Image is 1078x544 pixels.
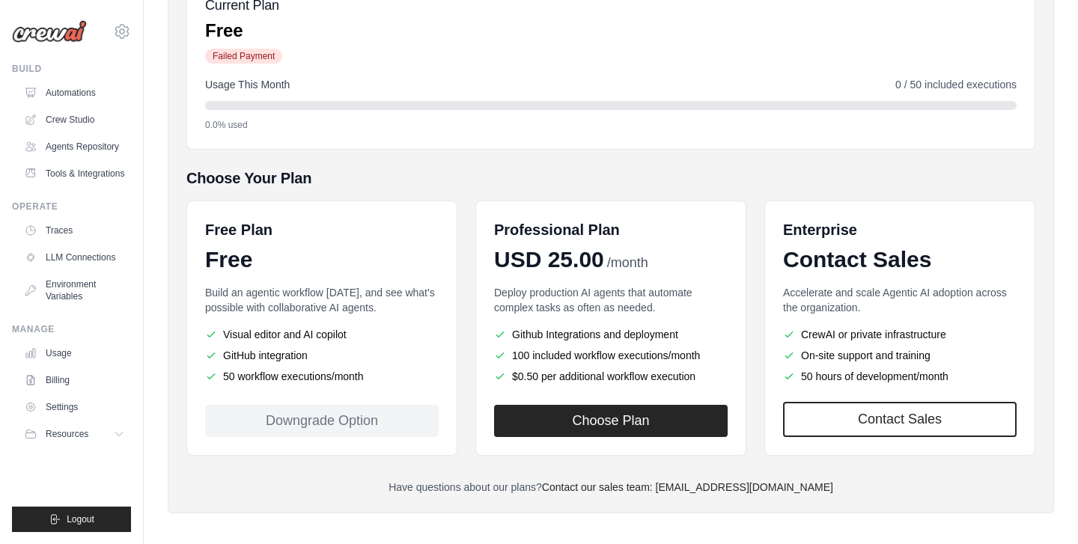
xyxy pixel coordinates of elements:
[205,246,439,273] div: Free
[783,285,1017,315] p: Accelerate and scale Agentic AI adoption across the organization.
[542,481,833,493] a: Contact our sales team: [EMAIL_ADDRESS][DOMAIN_NAME]
[783,369,1017,384] li: 50 hours of development/month
[205,405,439,437] div: Downgrade Option
[186,168,1035,189] h5: Choose Your Plan
[12,201,131,213] div: Operate
[895,77,1017,92] span: 0 / 50 included executions
[607,253,648,273] span: /month
[1003,472,1078,544] iframe: Chat Widget
[18,368,131,392] a: Billing
[494,348,728,363] li: 100 included workflow executions/month
[18,272,131,308] a: Environment Variables
[205,77,290,92] span: Usage This Month
[494,405,728,437] button: Choose Plan
[783,327,1017,342] li: CrewAI or private infrastructure
[494,327,728,342] li: Github Integrations and deployment
[18,422,131,446] button: Resources
[12,323,131,335] div: Manage
[18,341,131,365] a: Usage
[205,219,272,240] h6: Free Plan
[46,428,88,440] span: Resources
[494,285,728,315] p: Deploy production AI agents that automate complex tasks as often as needed.
[494,369,728,384] li: $0.50 per additional workflow execution
[205,285,439,315] p: Build an agentic workflow [DATE], and see what's possible with collaborative AI agents.
[18,395,131,419] a: Settings
[186,480,1035,495] p: Have questions about our plans?
[783,246,1017,273] div: Contact Sales
[18,162,131,186] a: Tools & Integrations
[12,507,131,532] button: Logout
[783,219,1017,240] h6: Enterprise
[205,119,248,131] span: 0.0% used
[205,19,282,43] p: Free
[67,513,94,525] span: Logout
[12,20,87,43] img: Logo
[205,348,439,363] li: GitHub integration
[783,402,1017,437] a: Contact Sales
[494,246,604,273] span: USD 25.00
[12,63,131,75] div: Build
[205,49,282,64] span: Failed Payment
[205,327,439,342] li: Visual editor and AI copilot
[18,108,131,132] a: Crew Studio
[205,369,439,384] li: 50 workflow executions/month
[18,218,131,242] a: Traces
[18,135,131,159] a: Agents Repository
[494,219,620,240] h6: Professional Plan
[18,245,131,269] a: LLM Connections
[18,81,131,105] a: Automations
[783,348,1017,363] li: On-site support and training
